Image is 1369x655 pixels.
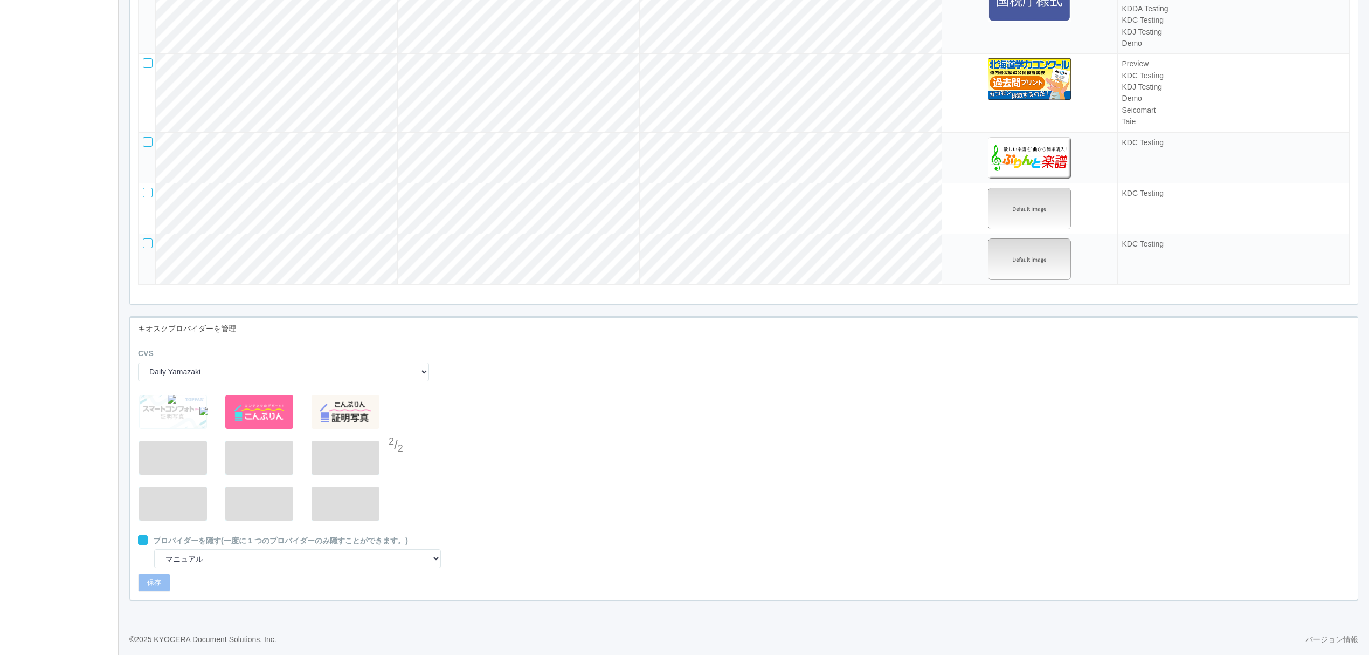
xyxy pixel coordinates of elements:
img: up_arrow.png [168,395,176,404]
img: button_yamaha.png [988,137,1071,179]
img: public [988,188,1071,229]
div: キオスクプロバイダーを管理 [130,318,1358,340]
div: こんぷりん証明写真Stg. [308,395,383,430]
img: public [988,238,1071,280]
div: スマートコンフォト [135,395,211,430]
div: Seicomart [1122,105,1345,116]
label: プロバイダーを隠す (一度に 1 つのプロバイダーのみ隠すことができます。) [153,535,408,547]
div: KDC Testing [1122,238,1345,250]
div: KDC Testing [1122,15,1345,26]
div: Taie [1122,116,1345,127]
img: button_cp_blank.png [312,487,379,521]
img: public [988,58,1071,100]
label: CVS [138,348,154,359]
div: KDC Testing [1122,188,1345,199]
div: KDDA Testing [1122,3,1345,15]
sup: 2 [389,436,394,447]
img: right_arrow.png [199,407,208,415]
div: Demo [1122,93,1345,104]
button: 保存 [138,574,170,592]
img: button_cp_blank.png [225,441,293,475]
sub: 2 [398,443,403,454]
img: public [312,395,379,429]
div: KDC Testing [1122,137,1345,148]
img: public [225,395,293,429]
div: こんぷりんStg. [222,395,297,430]
img: button_cp_blank.png [139,441,207,475]
a: バージョン情報 [1305,634,1358,645]
div: Demo [1122,38,1345,49]
div: KDC Testing [1122,70,1345,81]
img: public [139,395,207,429]
div: KDJ Testing [1122,81,1345,93]
img: button_cp_blank.png [139,487,207,521]
div: Preview [1122,58,1345,70]
img: button_cp_blank.png [225,487,293,521]
img: button_cp_blank.png [312,441,379,475]
div: KDJ Testing [1122,26,1345,38]
span: © 2025 KYOCERA Document Solutions, Inc. [129,635,276,644]
div: / [389,435,405,457]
